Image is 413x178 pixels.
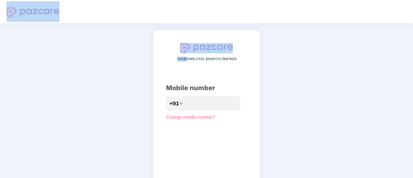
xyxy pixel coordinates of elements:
[166,83,247,93] div: Mobile number
[166,114,215,120] a: Change mobile number?
[169,99,179,108] span: +91
[177,57,236,62] span: YOUR EMPLOYEE BENEFITS PARTNER
[179,101,183,105] span: down
[6,7,59,17] img: logo
[180,43,233,53] img: logo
